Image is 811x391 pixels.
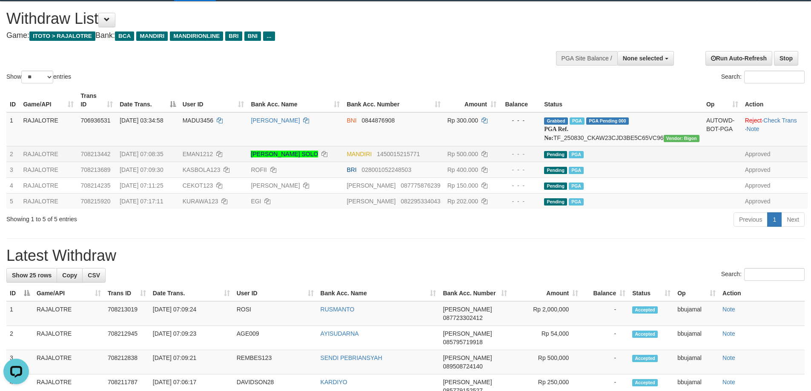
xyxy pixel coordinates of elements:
td: Rp 54,000 [510,326,582,350]
span: MANDIRI [347,151,372,157]
a: ROFII [251,166,267,173]
span: None selected [623,55,663,62]
a: Run Auto-Refresh [705,51,772,66]
a: Show 25 rows [6,268,57,283]
span: BNI [347,117,356,124]
span: EMAN1212 [183,151,213,157]
td: 708212945 [104,326,149,350]
td: bbujamal [674,350,719,374]
span: Show 25 rows [12,272,52,279]
a: [PERSON_NAME] [251,117,300,124]
input: Search: [744,71,805,83]
span: Rp 300.000 [447,117,478,124]
a: CSV [82,268,106,283]
span: BRI [225,31,242,41]
span: KURAWA123 [183,198,218,205]
th: Bank Acc. Number: activate to sort column ascending [439,285,510,301]
td: Rp 2,000,000 [510,301,582,326]
span: ... [263,31,275,41]
div: - - - [503,181,537,190]
th: Op: activate to sort column ascending [674,285,719,301]
th: ID [6,88,20,112]
h4: Game: Bank: [6,31,532,40]
span: ITOTO > RAJALOTRE [29,31,95,41]
th: Status [541,88,703,112]
span: MANDIRI [136,31,168,41]
td: 1 [6,112,20,146]
span: Rp 150.000 [447,182,478,189]
th: Game/API: activate to sort column ascending [33,285,104,301]
span: Pending [544,151,567,158]
th: Game/API: activate to sort column ascending [20,88,77,112]
span: Marked by bbujamal [570,117,585,125]
td: - [582,350,629,374]
label: Search: [721,71,805,83]
button: Open LiveChat chat widget [3,3,29,29]
td: RAJALOTRE [20,193,77,209]
span: Vendor URL: https://checkout31.1velocity.biz [664,135,699,142]
a: AYISUDARNA [321,330,359,337]
th: Date Trans.: activate to sort column descending [116,88,179,112]
span: [DATE] 07:09:30 [120,166,163,173]
th: Op: activate to sort column ascending [703,88,742,112]
td: [DATE] 07:09:24 [149,301,233,326]
span: BRI [347,166,356,173]
span: [PERSON_NAME] [443,330,492,337]
th: Balance: activate to sort column ascending [582,285,629,301]
a: Reject [745,117,762,124]
th: User ID: activate to sort column ascending [179,88,248,112]
span: Copy 028001052248503 to clipboard [361,166,411,173]
th: Balance [500,88,541,112]
span: 708215920 [80,198,110,205]
span: Copy 085795719918 to clipboard [443,339,482,345]
span: Pending [544,198,567,205]
span: [DATE] 07:17:11 [120,198,163,205]
td: ROSI [233,301,317,326]
span: PGA [569,183,584,190]
span: BNI [244,31,261,41]
td: 3 [6,350,33,374]
span: [PERSON_NAME] [347,198,395,205]
td: 2 [6,326,33,350]
td: AGE009 [233,326,317,350]
h1: Withdraw List [6,10,532,27]
div: PGA Site Balance / [556,51,617,66]
div: - - - [503,116,537,125]
a: [PERSON_NAME] [251,182,300,189]
td: 708212838 [104,350,149,374]
span: Accepted [632,306,658,314]
span: 708214235 [80,182,110,189]
span: Copy 087775876239 to clipboard [401,182,440,189]
span: [PERSON_NAME] [443,379,492,385]
td: RAJALOTRE [20,112,77,146]
td: bbujamal [674,301,719,326]
td: RAJALOTRE [20,162,77,177]
span: MANDIRIONLINE [170,31,223,41]
div: - - - [503,197,537,205]
span: Copy 087723302412 to clipboard [443,314,482,321]
span: Rp 500.000 [447,151,478,157]
span: Rp 202.000 [447,198,478,205]
td: 3 [6,162,20,177]
a: Copy [57,268,83,283]
td: 4 [6,177,20,193]
th: Trans ID: activate to sort column ascending [77,88,116,112]
span: CSV [88,272,100,279]
label: Search: [721,268,805,281]
th: Bank Acc. Number: activate to sort column ascending [343,88,444,112]
th: ID: activate to sort column descending [6,285,33,301]
span: [DATE] 03:34:58 [120,117,163,124]
td: Rp 500,000 [510,350,582,374]
span: PGA Pending [586,117,629,125]
span: MADU3456 [183,117,213,124]
span: [PERSON_NAME] [443,354,492,361]
th: Action [719,285,805,301]
a: Note [722,330,735,337]
td: 5 [6,193,20,209]
span: [DATE] 07:08:35 [120,151,163,157]
span: Pending [544,167,567,174]
td: AUTOWD-BOT-PGA [703,112,742,146]
td: · · [742,112,808,146]
td: RAJALOTRE [33,301,104,326]
a: EGI [251,198,261,205]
